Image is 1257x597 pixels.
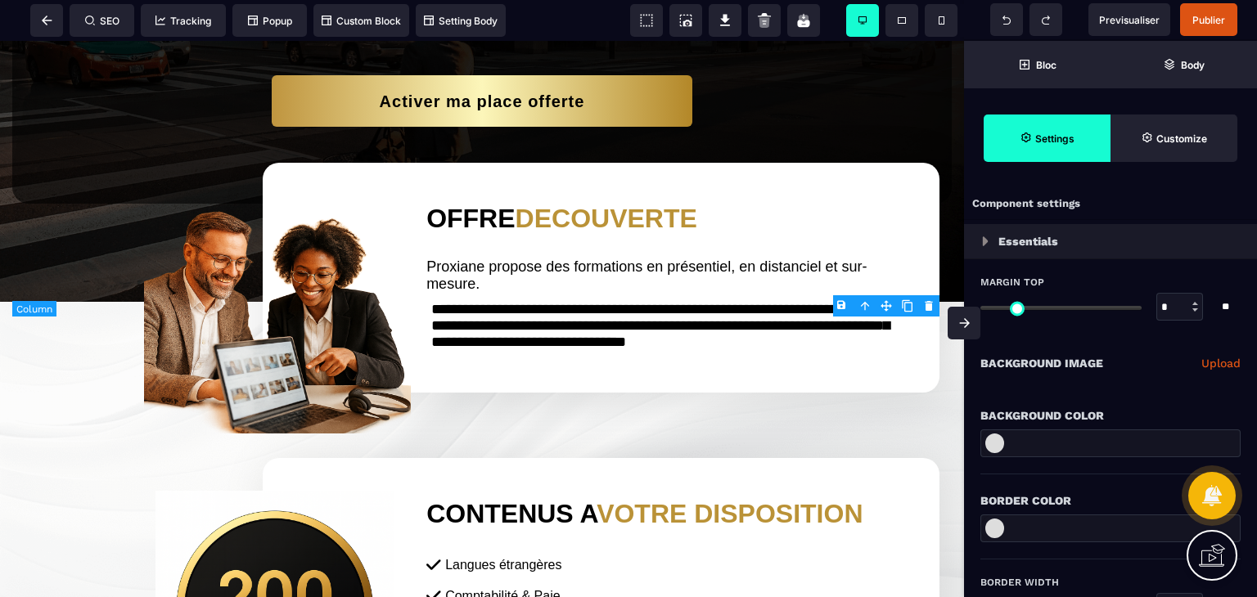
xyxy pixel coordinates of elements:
div: Border Color [980,491,1241,510]
strong: Body [1181,59,1205,71]
button: Activer ma place offerte [272,34,692,86]
span: Preview [1088,3,1170,36]
p: Background Image [980,353,1103,373]
span: Settings [984,114,1111,162]
h2: CONTENUS A [426,450,907,496]
img: loading [982,236,989,246]
span: Open Blocks [964,41,1111,88]
strong: Bloc [1036,59,1057,71]
span: Screenshot [669,4,702,37]
div: Background Color [980,406,1241,425]
span: SEO [85,15,119,27]
img: b19eb17435fec69ebfd9640db64efc4c_fond_transparent.png [144,155,412,393]
text: Proxiane propose des formations en présentiel, en distanciel et sur-mesure. [426,213,907,256]
div: Component settings [964,188,1257,220]
div: Comptabilité & Paie [445,548,903,563]
span: Tracking [155,15,211,27]
span: Custom Block [322,15,401,27]
a: Upload [1201,353,1241,373]
span: Border Width [980,576,1059,589]
div: Langues étrangères [445,517,903,532]
span: Setting Body [424,15,498,27]
span: Previsualiser [1099,14,1160,26]
span: Popup [248,15,292,27]
p: Essentials [998,231,1058,251]
span: Publier [1192,14,1225,26]
span: Open Layer Manager [1111,41,1257,88]
strong: Settings [1035,132,1075,145]
strong: Customize [1156,132,1207,145]
h2: OFFRE [426,155,907,201]
span: Margin Top [980,276,1044,289]
span: View components [630,4,663,37]
span: Open Style Manager [1111,114,1237,162]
